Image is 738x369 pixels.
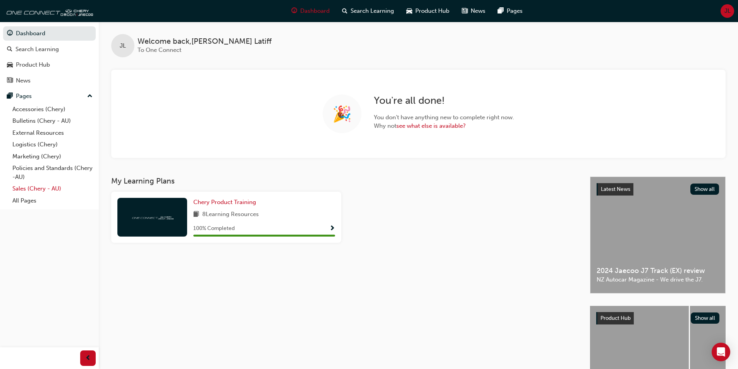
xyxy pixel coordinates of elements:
a: news-iconNews [456,3,492,19]
a: Chery Product Training [193,198,259,207]
div: Search Learning [15,45,59,54]
span: guage-icon [291,6,297,16]
span: news-icon [7,77,13,84]
button: Pages [3,89,96,103]
img: oneconnect [131,213,174,221]
div: Pages [16,92,32,101]
a: Latest NewsShow all [597,183,719,196]
a: Policies and Standards (Chery -AU) [9,162,96,183]
a: car-iconProduct Hub [400,3,456,19]
button: Show all [691,312,720,324]
a: see what else is available? [396,122,466,129]
span: prev-icon [85,354,91,363]
span: car-icon [7,62,13,69]
span: You don ' t have anything new to complete right now. [374,113,514,122]
button: DashboardSearch LearningProduct HubNews [3,25,96,89]
span: News [471,7,485,15]
a: Bulletins (Chery - AU) [9,115,96,127]
a: search-iconSearch Learning [336,3,400,19]
span: NZ Autocar Magazine - We drive the J7. [597,275,719,284]
h2: You ' re all done! [374,94,514,107]
a: News [3,74,96,88]
a: pages-iconPages [492,3,529,19]
a: Latest NewsShow all2024 Jaecoo J7 Track (EX) reviewNZ Autocar Magazine - We drive the J7. [590,177,726,293]
span: 🎉 [332,110,352,118]
span: Welcome back , [PERSON_NAME] Latiff [138,37,272,46]
span: Chery Product Training [193,199,256,206]
a: guage-iconDashboard [285,3,336,19]
span: 8 Learning Resources [202,210,259,220]
a: All Pages [9,195,96,207]
a: Search Learning [3,42,96,57]
a: Marketing (Chery) [9,151,96,163]
div: News [16,76,31,85]
span: JL [724,7,731,15]
span: Product Hub [415,7,449,15]
span: JL [120,41,126,50]
button: Show Progress [329,224,335,233]
button: Show all [690,184,719,195]
h3: My Learning Plans [111,177,578,185]
span: guage-icon [7,30,13,37]
span: To One Connect [138,46,181,53]
button: JL [721,4,734,18]
div: Product Hub [16,60,50,69]
span: Search Learning [351,7,394,15]
span: car-icon [406,6,412,16]
span: Why not [374,122,514,130]
span: up-icon [87,91,93,101]
span: book-icon [193,210,199,220]
span: pages-icon [498,6,504,16]
span: Pages [507,7,523,15]
div: Open Intercom Messenger [712,343,730,361]
span: search-icon [342,6,347,16]
span: Show Progress [329,225,335,232]
span: 2024 Jaecoo J7 Track (EX) review [597,266,719,275]
span: search-icon [7,46,12,53]
a: Logistics (Chery) [9,139,96,151]
span: Dashboard [300,7,330,15]
img: oneconnect [4,3,93,19]
span: pages-icon [7,93,13,100]
a: Sales (Chery - AU) [9,183,96,195]
a: Accessories (Chery) [9,103,96,115]
a: Product Hub [3,58,96,72]
a: External Resources [9,127,96,139]
span: Latest News [601,186,630,192]
span: Product Hub [600,315,631,321]
span: 100 % Completed [193,224,235,233]
a: Product HubShow all [596,312,719,324]
a: Dashboard [3,26,96,41]
span: news-icon [462,6,468,16]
